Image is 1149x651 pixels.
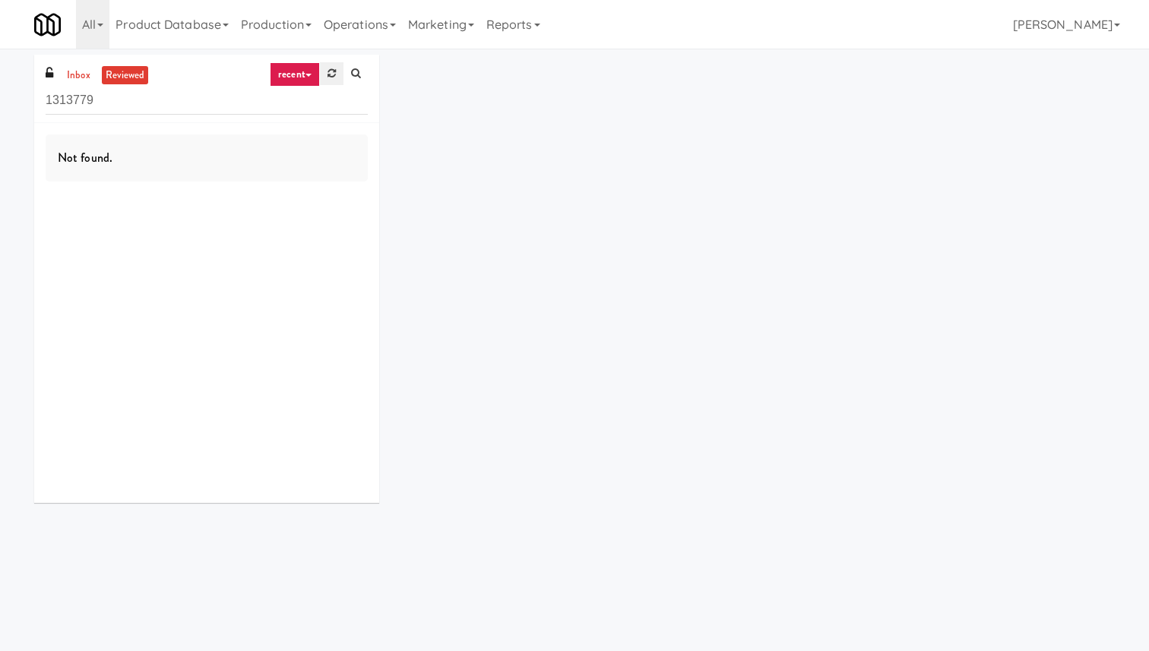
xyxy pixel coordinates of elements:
[34,11,61,38] img: Micromart
[102,66,149,85] a: reviewed
[270,62,320,87] a: recent
[63,66,94,85] a: inbox
[58,149,112,166] span: Not found.
[46,87,368,115] input: Search vision orders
